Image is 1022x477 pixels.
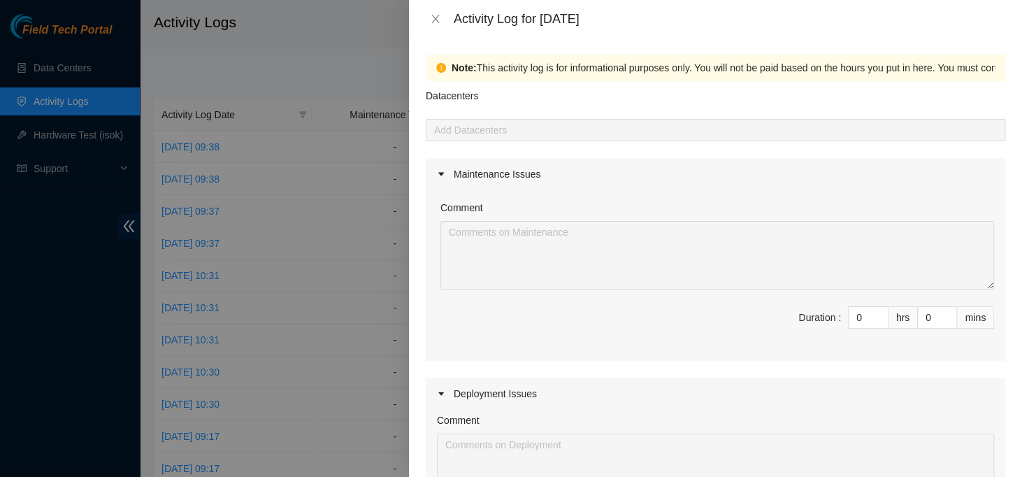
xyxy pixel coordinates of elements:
span: up [945,309,953,318]
div: Maintenance Issues [426,158,1005,190]
span: Increase Value [872,307,888,318]
div: mins [957,306,994,329]
strong: Note: [452,60,477,76]
span: Increase Value [941,307,956,318]
label: Comment [437,413,480,428]
div: hrs [888,306,918,329]
span: caret-right [437,390,445,398]
span: exclamation-circle [436,63,446,73]
div: Deployment Issues [426,378,1005,410]
span: caret-right [437,170,445,178]
span: down [945,319,953,327]
span: Decrease Value [872,318,888,328]
label: Comment [440,200,483,215]
textarea: Comment [440,221,994,290]
div: Duration : [798,310,841,325]
span: Decrease Value [941,318,956,328]
span: down [877,319,885,327]
div: Activity Log for [DATE] [454,11,1005,27]
span: close [430,13,441,24]
p: Datacenters [426,81,478,104]
button: Close [426,13,445,26]
span: up [877,309,885,318]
